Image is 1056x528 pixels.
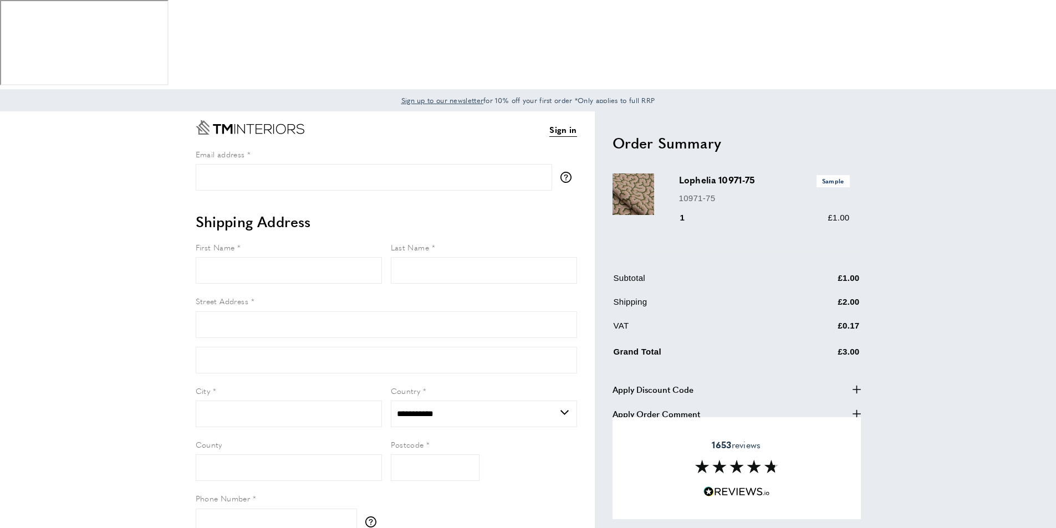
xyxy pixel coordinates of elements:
a: Sign in [549,123,577,137]
td: Grand Total [614,343,782,367]
span: Sign up to our newsletter [401,95,484,105]
td: Shipping [614,295,782,317]
span: First Name [196,242,235,253]
h2: Shipping Address [196,212,577,232]
div: 1 [679,211,701,224]
span: reviews [712,439,761,450]
button: More information [560,172,577,183]
span: Apply Order Comment [613,407,700,421]
span: Postcode [391,439,424,450]
span: Country [391,385,421,396]
strong: 1653 [712,438,731,451]
span: County [196,439,222,450]
span: Phone Number [196,493,251,504]
button: More information [365,516,382,527]
td: £1.00 [783,271,860,293]
img: Reviews section [695,460,778,473]
p: 10971-75 [679,192,850,205]
span: Last Name [391,242,430,253]
span: for 10% off your first order *Only applies to full RRP [401,95,655,105]
span: Email address [196,148,245,160]
td: £0.17 [783,319,860,341]
span: City [196,385,211,396]
img: Lophelia 10971-75 [613,173,654,215]
h2: Order Summary [613,133,861,153]
span: Apply Discount Code [613,383,693,396]
a: Sign up to our newsletter [401,95,484,106]
a: Go to Home page [196,120,304,135]
td: Subtotal [614,271,782,293]
td: VAT [614,319,782,341]
span: £1.00 [828,213,849,222]
h3: Lophelia 10971-75 [679,173,850,187]
span: Sample [817,175,850,187]
img: Reviews.io 5 stars [703,486,770,497]
span: Street Address [196,295,249,306]
td: £2.00 [783,295,860,317]
td: £3.00 [783,343,860,367]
